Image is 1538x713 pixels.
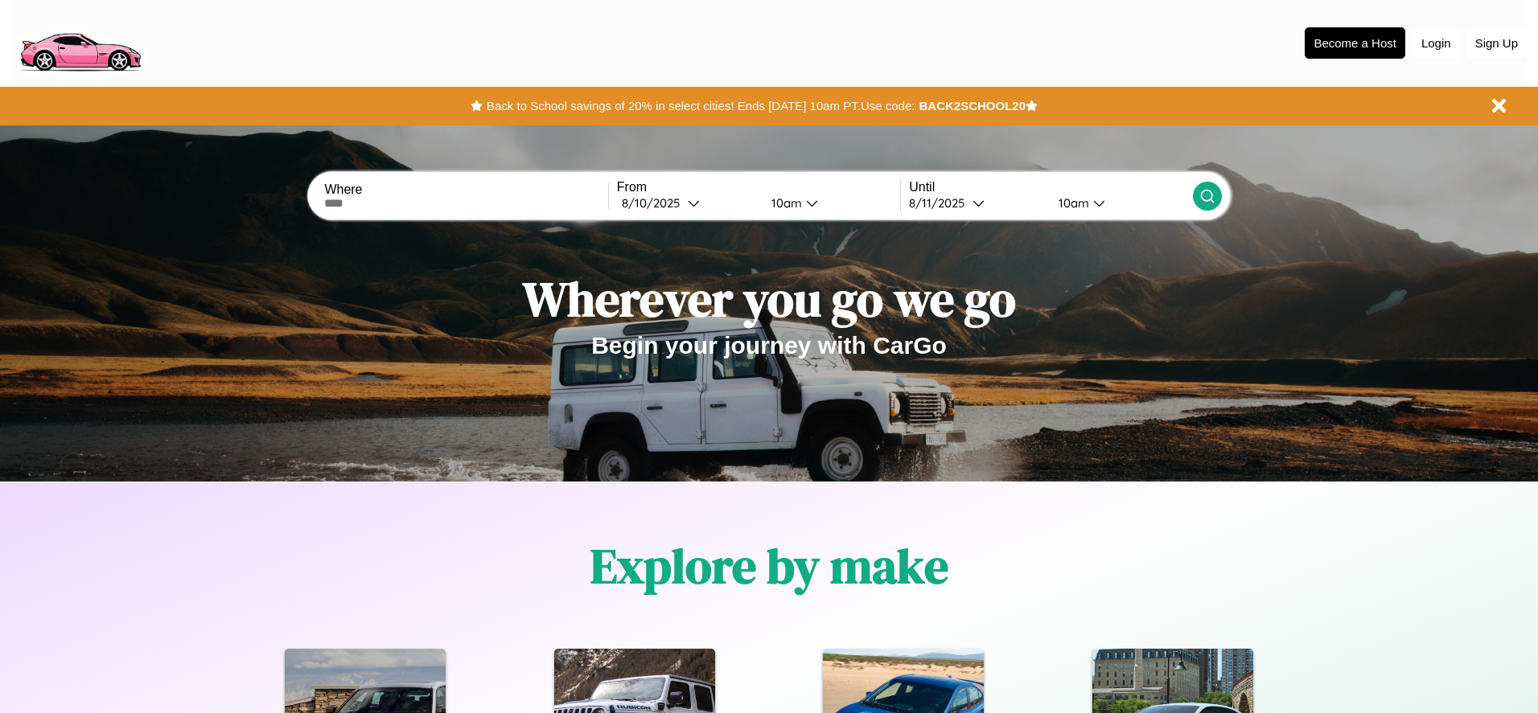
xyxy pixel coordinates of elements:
button: Become a Host [1305,27,1405,59]
button: Back to School savings of 20% in select cities! Ends [DATE] 10am PT.Use code: [483,95,919,117]
h1: Explore by make [590,533,948,599]
img: logo [12,8,148,76]
label: From [617,180,900,195]
button: 10am [1046,195,1192,211]
div: 8 / 10 / 2025 [622,195,688,211]
label: Until [909,180,1192,195]
div: 10am [1051,195,1093,211]
button: 10am [759,195,900,211]
button: Sign Up [1467,28,1526,58]
label: Where [324,182,607,197]
div: 8 / 11 / 2025 [909,195,973,211]
b: BACK2SCHOOL20 [919,99,1026,113]
div: 10am [763,195,806,211]
button: Login [1413,28,1459,58]
button: 8/10/2025 [617,195,759,211]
